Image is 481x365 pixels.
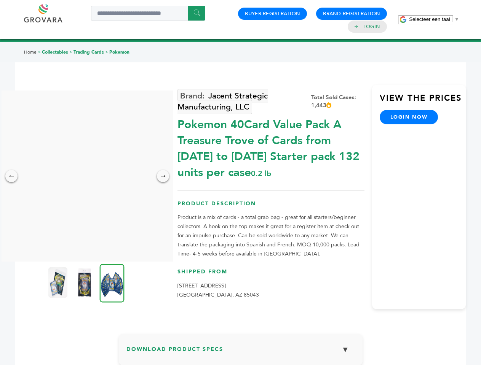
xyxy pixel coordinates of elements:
[109,49,129,55] a: Pokemon
[380,92,466,110] h3: View the Prices
[177,113,364,181] div: Pokemon 40Card Value Pack A Treasure Trove of Cards from [DATE] to [DATE] Starter pack 132 units ...
[5,170,18,182] div: ←
[177,281,364,300] p: [STREET_ADDRESS] [GEOGRAPHIC_DATA], AZ 85043
[336,341,355,358] button: ▼
[75,267,94,298] img: Pokemon 40-Card Value Pack – A Treasure Trove of Cards from 1996 to 2024 - Starter pack! 132 unit...
[69,49,72,55] span: >
[157,170,169,182] div: →
[251,168,271,179] span: 0.2 lb
[323,10,380,17] a: Brand Registration
[24,49,37,55] a: Home
[177,89,268,114] a: Jacent Strategic Manufacturing, LLC
[177,213,364,259] p: Product is a mix of cards - a total grab bag - great for all starters/beginner collectors. A hook...
[454,16,459,22] span: ▼
[409,16,459,22] a: Selecteer een taal​
[48,267,67,298] img: Pokemon 40-Card Value Pack – A Treasure Trove of Cards from 1996 to 2024 - Starter pack! 132 unit...
[177,268,364,281] h3: Shipped From
[100,264,125,302] img: Pokemon 40-Card Value Pack – A Treasure Trove of Cards from 1996 to 2024 - Starter pack! 132 unit...
[363,23,380,30] a: Login
[380,110,438,124] a: login now
[42,49,68,55] a: Collectables
[126,341,355,363] h3: Download Product Specs
[105,49,108,55] span: >
[38,49,41,55] span: >
[409,16,450,22] span: Selecteer een taal
[177,200,364,213] h3: Product Description
[311,94,364,109] div: Total Sold Cases: 1,443
[245,10,300,17] a: Buyer Registration
[91,6,205,21] input: Search a product or brand...
[74,49,104,55] a: Trading Cards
